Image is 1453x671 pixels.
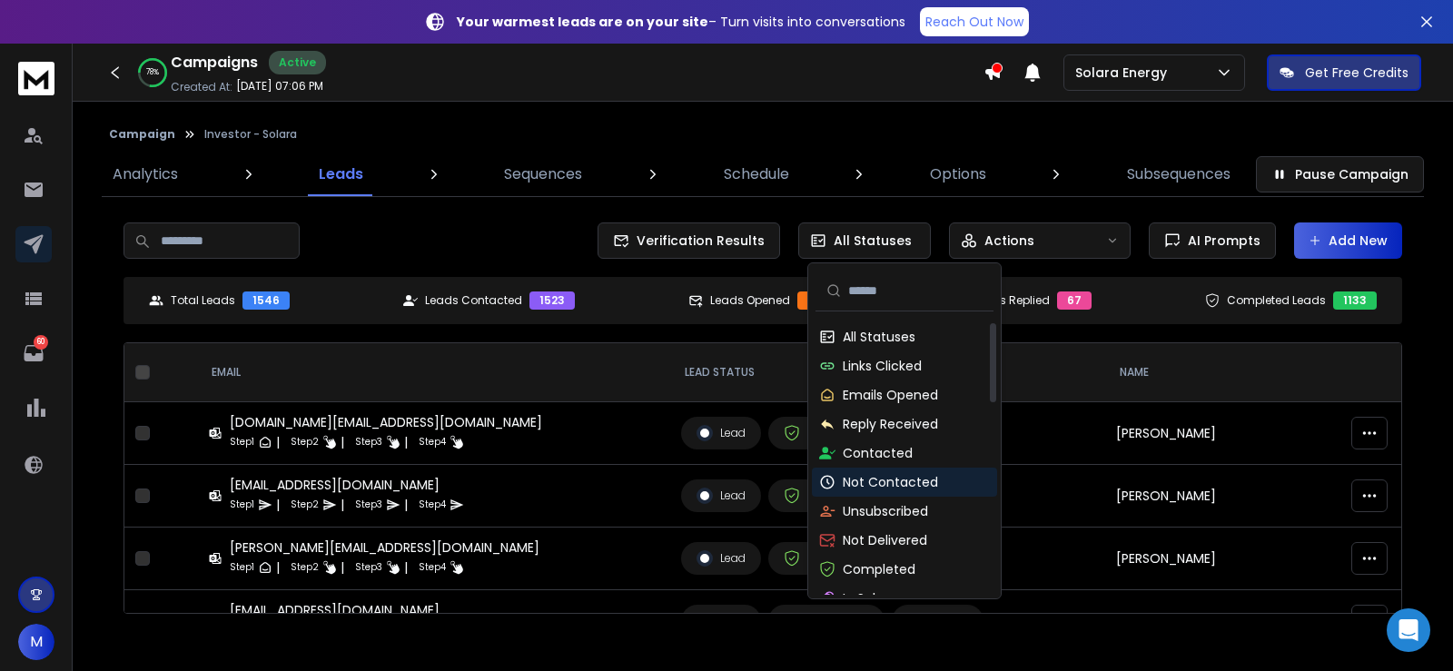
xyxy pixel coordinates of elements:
p: In Subsequence [843,589,944,607]
p: 60 [34,335,48,350]
button: Campaign [109,127,175,142]
div: [PERSON_NAME][EMAIL_ADDRESS][DOMAIN_NAME] [230,538,539,557]
p: Step 1 [230,433,254,451]
p: Created At: [171,80,232,94]
button: Verification Results [598,222,780,259]
button: Pause Campaign [1256,156,1424,192]
p: Step 1 [230,496,254,514]
p: Step 3 [355,433,382,451]
p: Step 1 [230,558,254,577]
div: [EMAIL_ADDRESS][DOMAIN_NAME] [230,476,464,494]
a: Schedule [713,153,800,196]
p: Actions [984,232,1034,250]
button: M [18,624,54,660]
td: [PERSON_NAME] [1105,528,1340,590]
th: LEAD STATUS [670,343,1105,402]
div: 962 [797,291,838,310]
p: Step 4 [419,433,446,451]
div: [EMAIL_ADDRESS][DOMAIN_NAME] [230,601,464,619]
div: Open Intercom Messenger [1387,608,1430,652]
p: Reach Out Now [925,13,1023,31]
strong: Your warmest leads are on your site [457,13,708,31]
p: | [404,433,408,451]
p: Step 2 [291,496,319,514]
button: Add New [1294,222,1402,259]
p: Completed Leads [1227,293,1326,308]
div: Active [269,51,326,74]
a: Leads [308,153,374,196]
p: Not Contacted [843,473,938,491]
p: Not Delivered [843,531,927,549]
div: 1546 [242,291,290,310]
p: All Statuses [834,232,912,250]
p: Subsequences [1127,163,1231,185]
p: Contacted [843,444,913,462]
th: EMAIL [197,343,670,402]
a: Subsequences [1116,153,1241,196]
img: logo [18,62,54,95]
p: Options [930,163,986,185]
p: Step 4 [419,558,446,577]
p: Leads [319,163,363,185]
p: Leads Contacted [425,293,522,308]
p: | [404,558,408,577]
p: | [276,433,280,451]
span: AI Prompts [1181,232,1260,250]
div: Lead [697,425,746,441]
p: Unsubscribed [843,502,928,520]
p: Emails Opened [843,386,938,404]
p: Leads Opened [710,293,790,308]
a: Reach Out Now [920,7,1029,36]
p: Step 3 [355,496,382,514]
p: Investor - Solara [204,127,297,142]
p: [DATE] 07:06 PM [236,79,323,94]
p: Step 3 [355,558,382,577]
div: 1133 [1333,291,1377,310]
p: Solara Energy [1075,64,1174,82]
div: 1523 [529,291,575,310]
p: Total Leads [171,293,235,308]
div: 67 [1057,291,1092,310]
div: Lead [697,550,746,567]
div: [DOMAIN_NAME][EMAIL_ADDRESS][DOMAIN_NAME] [230,413,542,431]
p: | [276,496,280,514]
p: All Statuses [843,328,915,346]
p: Step 2 [291,558,319,577]
div: Lead [697,488,746,504]
span: Verification Results [629,232,765,250]
div: Completed [784,425,869,441]
div: Completed [784,488,869,504]
a: 60 [15,335,52,371]
div: Completed [784,550,869,567]
p: Step 4 [419,496,446,514]
p: | [341,433,344,451]
p: Reply Received [843,415,938,433]
th: NAME [1105,343,1340,402]
button: Get Free Credits [1267,54,1421,91]
p: 78 % [146,67,159,78]
td: [PERSON_NAME] [1105,465,1340,528]
p: | [404,496,408,514]
p: Step 2 [291,433,319,451]
p: Analytics [113,163,178,185]
td: Yerzhan Mussin [1105,590,1340,653]
p: Sequences [504,163,582,185]
p: | [341,558,344,577]
a: Analytics [102,153,189,196]
h1: Campaigns [171,52,258,74]
a: Options [919,153,997,196]
p: Get Free Credits [1305,64,1409,82]
p: | [276,558,280,577]
p: Schedule [724,163,789,185]
p: Completed [843,560,915,578]
a: Sequences [493,153,593,196]
p: – Turn visits into conversations [457,13,905,31]
p: | [341,496,344,514]
td: [PERSON_NAME] [1105,402,1340,465]
button: AI Prompts [1149,222,1276,259]
p: Leads Replied [973,293,1050,308]
p: Links Clicked [843,357,922,375]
